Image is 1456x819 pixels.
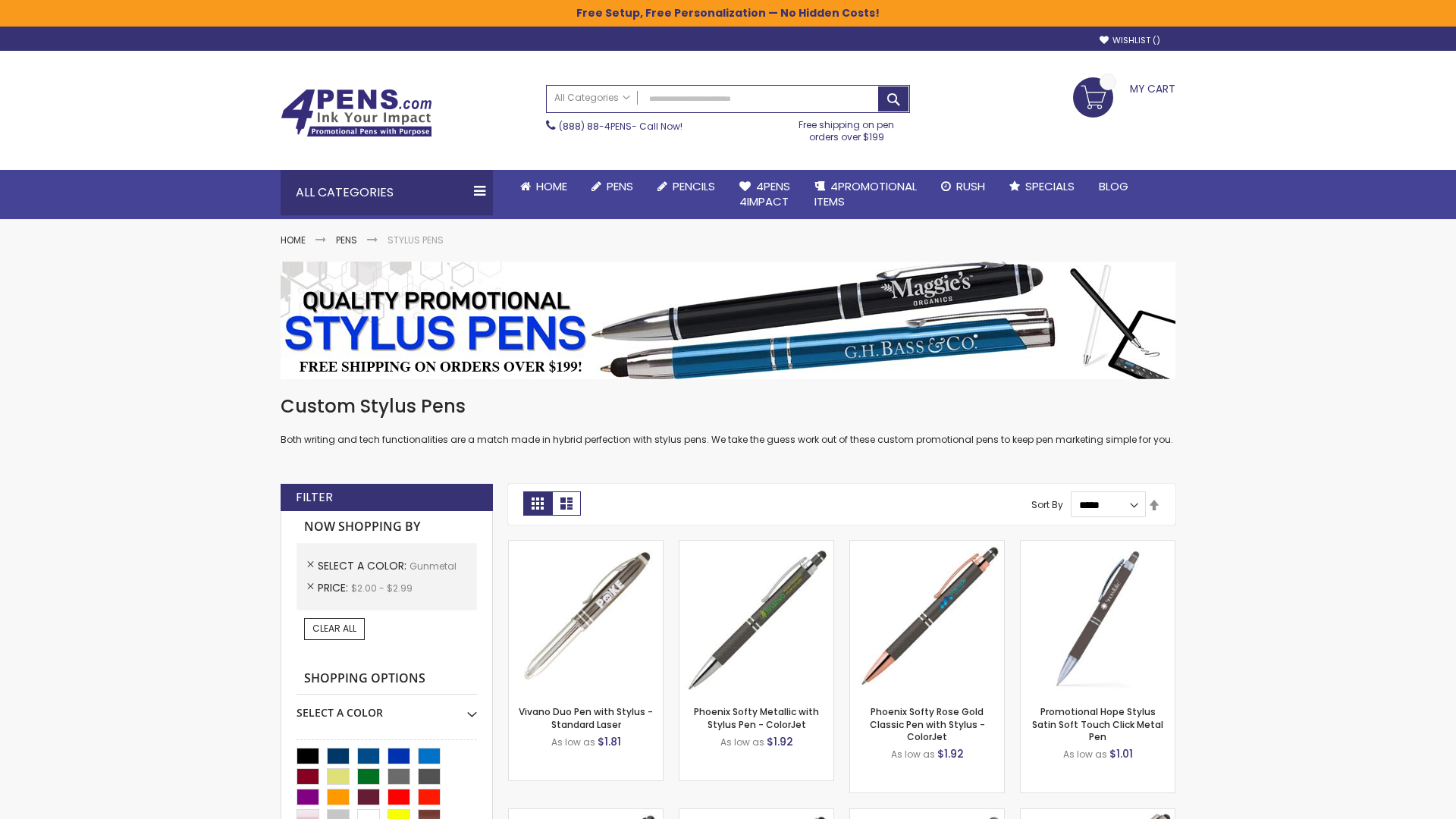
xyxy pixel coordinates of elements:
a: Phoenix Softy Rose Gold Classic Pen with Stylus - ColorJet [870,705,985,742]
a: Home [508,170,579,203]
a: Promotional Hope Stylus Satin Soft Touch Click Metal Pen-Gunmetal [1021,540,1175,553]
a: Pens [579,170,645,203]
span: Home [536,178,567,194]
span: Price [318,580,351,595]
img: Phoenix Softy Metallic with Stylus Pen - ColorJet-Gunmetal [679,541,833,695]
a: Promotional Hope Stylus Satin Soft Touch Click Metal Pen [1032,705,1163,742]
a: Vivano Duo Pen with Stylus - Standard Laser [519,705,653,730]
strong: Filter [296,489,333,506]
span: $2.00 - $2.99 [351,582,413,595]
a: Phoenix Softy Metallic with Stylus Pen - ColorJet-Gunmetal [679,540,833,553]
img: Stylus Pens [281,262,1175,379]
div: Both writing and tech functionalities are a match made in hybrid perfection with stylus pens. We ... [281,394,1175,447]
span: All Categories [554,92,630,104]
a: Blog [1087,170,1141,203]
span: $1.81 [598,734,621,749]
a: Wishlist [1100,35,1160,46]
span: As low as [1063,748,1107,761]
a: Home [281,234,306,246]
span: Pencils [673,178,715,194]
span: - Call Now! [559,120,682,133]
a: 4PROMOTIONALITEMS [802,170,929,219]
span: 4Pens 4impact [739,178,790,209]
span: $1.01 [1109,746,1133,761]
span: As low as [720,736,764,748]
span: $1.92 [767,734,793,749]
span: $1.92 [937,746,964,761]
strong: Shopping Options [297,663,477,695]
img: 4Pens Custom Pens and Promotional Products [281,89,432,137]
a: Pencils [645,170,727,203]
span: As low as [891,748,935,761]
a: Phoenix Softy Rose Gold Classic Pen with Stylus - ColorJet-Gunmetal [850,540,1004,553]
strong: Grid [523,491,552,516]
label: Sort By [1031,498,1063,511]
span: Pens [607,178,633,194]
span: 4PROMOTIONAL ITEMS [814,178,917,209]
span: Specials [1025,178,1075,194]
div: All Categories [281,170,493,215]
h1: Custom Stylus Pens [281,394,1175,419]
img: Phoenix Softy Rose Gold Classic Pen with Stylus - ColorJet-Gunmetal [850,541,1004,695]
span: Clear All [312,622,356,635]
span: As low as [551,736,595,748]
a: Vivano Duo Pen with Stylus - Standard Laser-Gunmetal [509,540,663,553]
strong: Now Shopping by [297,511,477,543]
span: Rush [956,178,985,194]
div: Select A Color [297,695,477,720]
a: All Categories [547,86,638,111]
a: Specials [997,170,1087,203]
span: Gunmetal [409,560,457,573]
a: Pens [336,234,357,246]
a: Clear All [304,618,365,639]
div: Free shipping on pen orders over $199 [783,113,911,143]
img: Promotional Hope Stylus Satin Soft Touch Click Metal Pen-Gunmetal [1021,541,1175,695]
a: (888) 88-4PENS [559,120,632,133]
a: Rush [929,170,997,203]
strong: Stylus Pens [388,234,444,246]
a: 4Pens4impact [727,170,802,219]
span: Blog [1099,178,1128,194]
img: Vivano Duo Pen with Stylus - Standard Laser-Gunmetal [509,541,663,695]
span: Select A Color [318,558,409,573]
a: Phoenix Softy Metallic with Stylus Pen - ColorJet [694,705,819,730]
